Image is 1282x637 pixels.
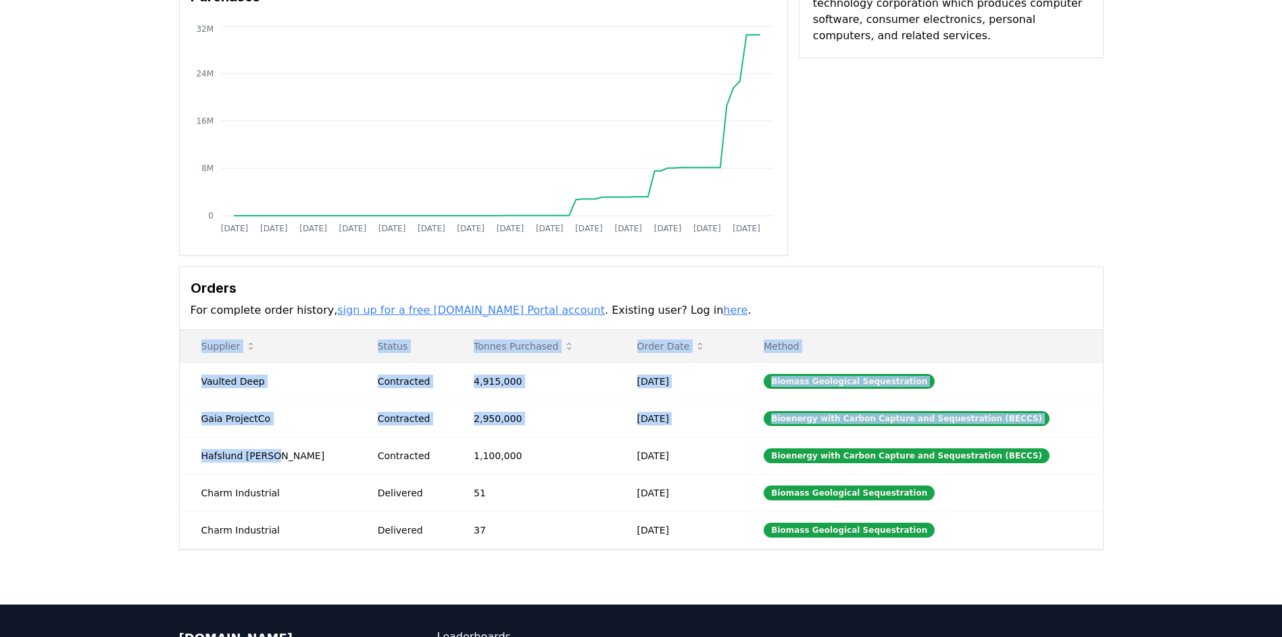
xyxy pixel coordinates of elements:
[452,400,616,437] td: 2,950,000
[616,362,743,400] td: [DATE]
[180,474,356,511] td: Charm Industrial
[191,333,268,360] button: Supplier
[616,511,743,548] td: [DATE]
[764,374,935,389] div: Biomass Geological Sequestration
[535,224,563,233] tspan: [DATE]
[753,339,1091,353] p: Method
[337,304,605,316] a: sign up for a free [DOMAIN_NAME] Portal account
[378,224,405,233] tspan: [DATE]
[378,523,441,537] div: Delivered
[378,412,441,425] div: Contracted
[616,400,743,437] td: [DATE]
[418,224,445,233] tspan: [DATE]
[764,448,1050,463] div: Bioenergy with Carbon Capture and Sequestration (BECCS)
[378,486,441,500] div: Delivered
[196,24,214,34] tspan: 32M
[452,437,616,474] td: 1,100,000
[614,224,642,233] tspan: [DATE]
[180,511,356,548] td: Charm Industrial
[299,224,327,233] tspan: [DATE]
[196,116,214,126] tspan: 16M
[191,278,1092,298] h3: Orders
[575,224,603,233] tspan: [DATE]
[764,523,935,538] div: Biomass Geological Sequestration
[616,474,743,511] td: [DATE]
[723,304,747,316] a: here
[626,333,717,360] button: Order Date
[196,69,214,78] tspan: 24M
[201,164,214,173] tspan: 8M
[693,224,721,233] tspan: [DATE]
[764,411,1050,426] div: Bioenergy with Carbon Capture and Sequestration (BECCS)
[367,339,441,353] p: Status
[452,362,616,400] td: 4,915,000
[180,400,356,437] td: Gaia ProjectCo
[452,511,616,548] td: 37
[260,224,287,233] tspan: [DATE]
[457,224,485,233] tspan: [DATE]
[339,224,366,233] tspan: [DATE]
[378,449,441,463] div: Contracted
[378,375,441,388] div: Contracted
[180,362,356,400] td: Vaulted Deep
[208,211,214,220] tspan: 0
[452,474,616,511] td: 51
[180,437,356,474] td: Hafslund [PERSON_NAME]
[220,224,248,233] tspan: [DATE]
[654,224,681,233] tspan: [DATE]
[191,302,1092,318] p: For complete order history, . Existing user? Log in .
[733,224,760,233] tspan: [DATE]
[496,224,524,233] tspan: [DATE]
[616,437,743,474] td: [DATE]
[764,486,935,500] div: Biomass Geological Sequestration
[463,333,585,360] button: Tonnes Purchased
